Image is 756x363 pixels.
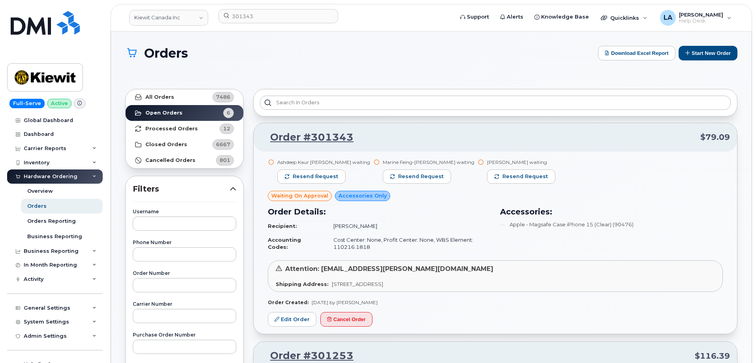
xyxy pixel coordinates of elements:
a: Order #301343 [261,130,354,145]
button: Download Excel Report [598,46,675,60]
span: 801 [220,156,230,164]
span: Waiting On Approval [271,192,328,199]
span: 6 [227,109,230,117]
a: Open Orders6 [126,105,243,121]
span: Resend request [293,173,338,180]
label: Carrier Number [133,302,236,307]
iframe: Messenger Launcher [722,329,750,357]
a: Order #301253 [261,349,354,363]
strong: Order Created: [268,299,308,305]
span: Resend request [398,173,444,180]
strong: Processed Orders [145,126,198,132]
strong: Accounting Codes: [268,237,301,250]
label: Order Number [133,271,236,276]
input: Search in orders [260,96,731,110]
td: [PERSON_NAME] [326,219,491,233]
label: Phone Number [133,240,236,245]
div: [PERSON_NAME] waiting [487,159,555,166]
span: [DATE] by [PERSON_NAME] [312,299,378,305]
button: Cancel Order [320,312,372,327]
h3: Order Details: [268,206,491,218]
span: Accessories Only [339,192,387,199]
button: Resend request [277,169,346,184]
span: [STREET_ADDRESS] [332,281,383,287]
label: Username [133,209,236,214]
a: All Orders7486 [126,89,243,105]
span: 12 [223,125,230,132]
span: Filters [133,183,230,195]
span: $116.39 [695,350,730,362]
a: Processed Orders12 [126,121,243,137]
button: Resend request [383,169,451,184]
span: Resend request [502,173,548,180]
a: Closed Orders6667 [126,137,243,152]
a: Cancelled Orders801 [126,152,243,168]
div: Marine Feing-[PERSON_NAME] waiting [383,159,474,166]
strong: Open Orders [145,110,182,116]
strong: Cancelled Orders [145,157,196,164]
span: $79.09 [700,132,730,143]
strong: All Orders [145,94,174,100]
strong: Shipping Address: [276,281,329,287]
li: Apple - Magsafe Case iPhone 15 (Clear) (90476) [500,221,723,228]
strong: Recipient: [268,223,297,229]
strong: Closed Orders [145,141,187,148]
span: Attention: [EMAIL_ADDRESS][PERSON_NAME][DOMAIN_NAME] [285,265,493,273]
button: Start New Order [679,46,737,60]
div: Ashdeep Kaur [PERSON_NAME] waiting [277,159,370,166]
button: Resend request [487,169,555,184]
h3: Accessories: [500,206,723,218]
span: 7486 [216,93,230,101]
span: 6667 [216,141,230,148]
label: Purchase Order Number [133,333,236,337]
td: Cost Center: None, Profit Center: None, WBS Element: 110216.1818 [326,233,491,254]
span: Orders [144,46,188,60]
a: Edit Order [268,312,316,327]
